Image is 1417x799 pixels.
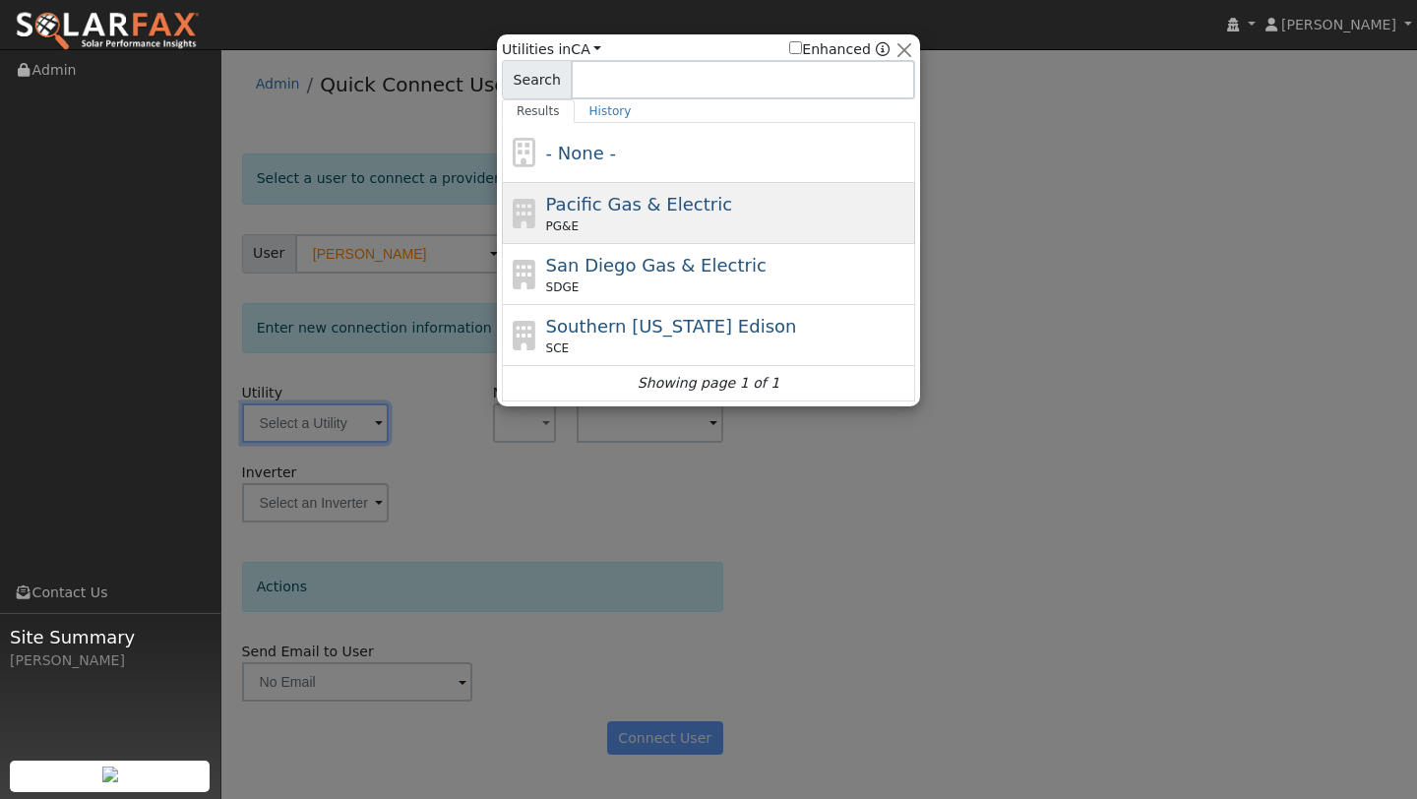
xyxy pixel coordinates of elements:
a: Enhanced Providers [876,41,890,57]
span: San Diego Gas & Electric [546,255,767,276]
span: - None - [546,143,616,163]
span: Southern [US_STATE] Edison [546,316,797,337]
img: retrieve [102,767,118,782]
span: Show enhanced providers [789,39,890,60]
i: Showing page 1 of 1 [638,373,779,394]
input: Enhanced [789,41,802,54]
span: SDGE [546,278,580,296]
span: Utilities in [502,39,601,60]
div: [PERSON_NAME] [10,650,211,671]
span: Pacific Gas & Electric [546,194,732,215]
a: CA [571,41,601,57]
span: Search [502,60,572,99]
a: Results [502,99,575,123]
span: PG&E [546,217,579,235]
span: SCE [546,339,570,357]
label: Enhanced [789,39,871,60]
a: History [575,99,647,123]
img: SolarFax [15,11,200,52]
span: Site Summary [10,624,211,650]
span: [PERSON_NAME] [1281,17,1396,32]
